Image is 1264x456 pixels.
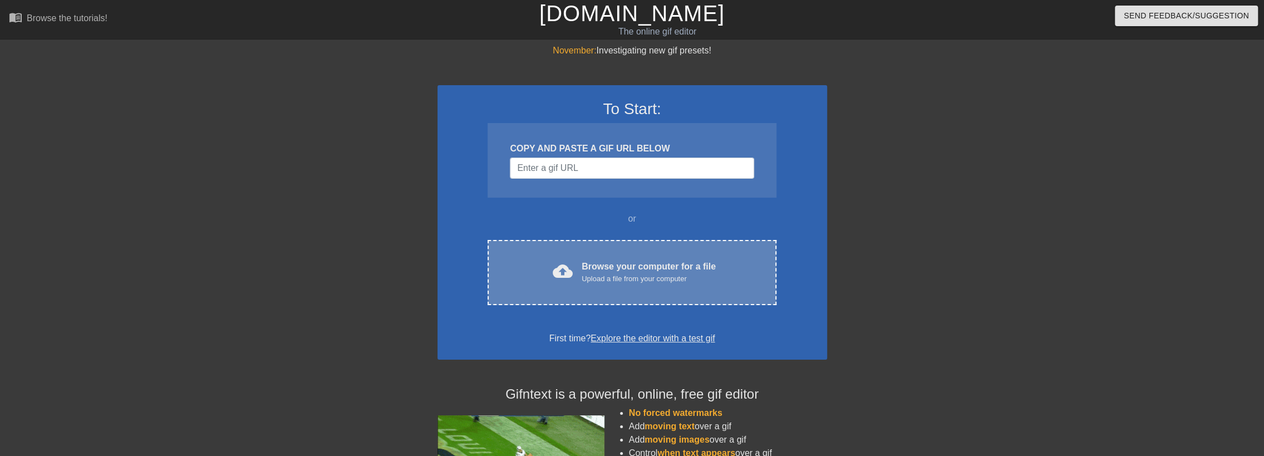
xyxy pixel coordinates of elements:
[1115,6,1258,26] button: Send Feedback/Suggestion
[452,332,813,345] div: First time?
[9,11,107,28] a: Browse the tutorials!
[591,334,715,343] a: Explore the editor with a test gif
[582,273,716,285] div: Upload a file from your computer
[437,44,827,57] div: Investigating new gif presets!
[9,11,22,24] span: menu_book
[539,1,725,26] a: [DOMAIN_NAME]
[629,433,827,447] li: Add over a gif
[427,25,888,38] div: The online gif editor
[437,386,827,403] h4: Gifntext is a powerful, online, free gif editor
[466,212,798,225] div: or
[629,420,827,433] li: Add over a gif
[645,435,709,444] span: moving images
[452,100,813,119] h3: To Start:
[629,408,722,418] span: No forced watermarks
[27,13,107,23] div: Browse the tutorials!
[553,261,573,281] span: cloud_upload
[1124,9,1249,23] span: Send Feedback/Suggestion
[645,421,695,431] span: moving text
[510,158,754,179] input: Username
[510,142,754,155] div: COPY AND PASTE A GIF URL BELOW
[582,260,716,285] div: Browse your computer for a file
[553,46,596,55] span: November:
